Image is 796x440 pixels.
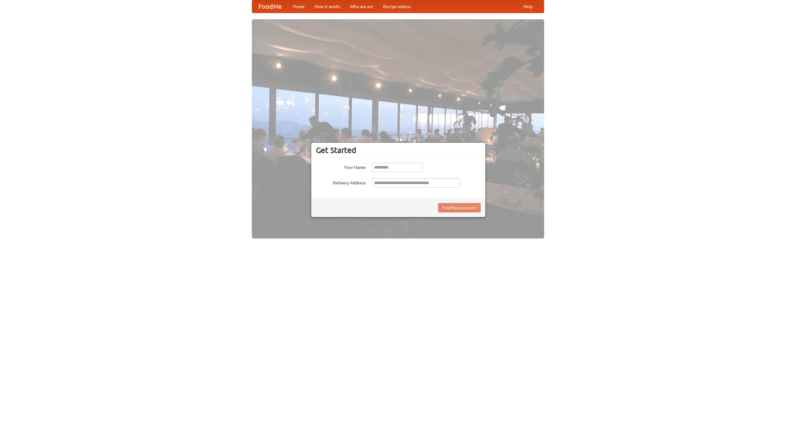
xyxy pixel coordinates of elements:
button: Find Restaurants! [438,203,481,212]
a: Help [518,0,538,13]
a: Recipe videos [378,0,415,13]
a: FoodMe [252,0,288,13]
label: Delivery Address [316,178,366,186]
label: Your Name [316,163,366,170]
a: Home [288,0,310,13]
a: How it works [310,0,345,13]
h3: Get Started [316,146,481,155]
a: Who we are [345,0,378,13]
